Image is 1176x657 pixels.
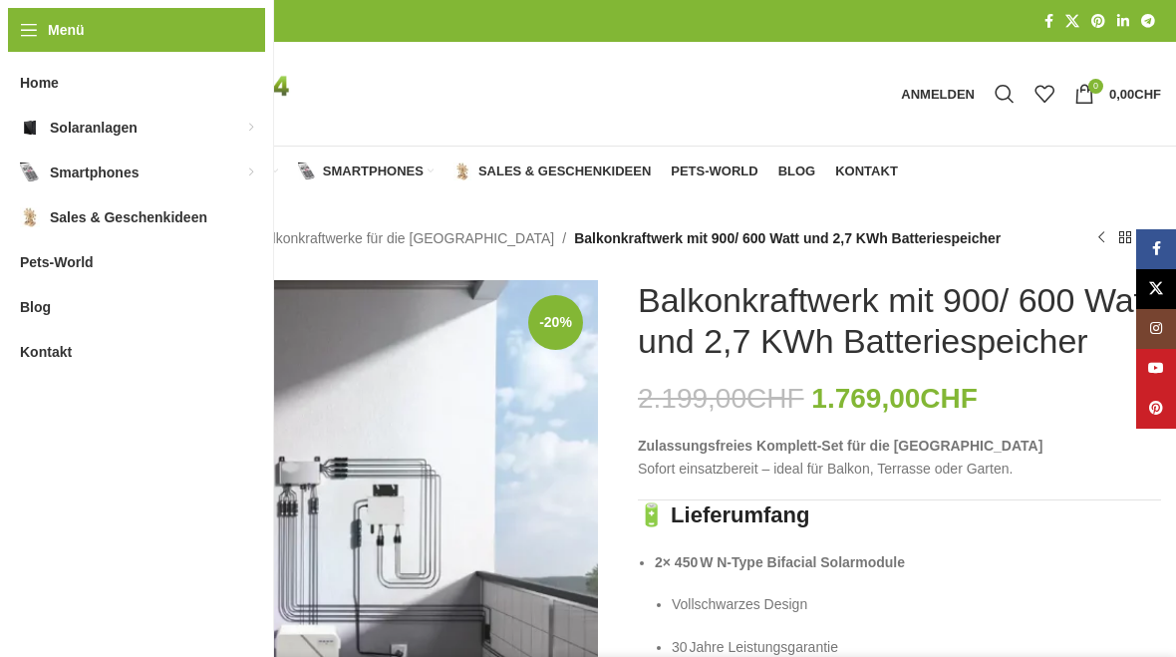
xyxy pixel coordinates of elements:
[638,500,1161,531] h3: 🔋 Lieferumfang
[1059,8,1085,35] a: X Social Link
[671,152,757,191] a: Pets-World
[298,163,316,180] img: Smartphones
[671,164,757,179] span: Pets-World
[75,227,1001,249] nav: Breadcrumb
[1136,349,1176,389] a: YouTube Social Link
[453,152,651,191] a: Sales & Geschenkideen
[638,435,1161,480] p: Sofort einsatzbereit – ideal für Balkon, Terrasse oder Garten.
[478,164,651,179] span: Sales & Geschenkideen
[638,280,1161,362] h1: Balkonkraftwerk mit 900/ 600 Watt und 2,7 KWh Batteriespeicher
[778,152,816,191] a: Blog
[1025,74,1064,114] div: Meine Wunschliste
[638,383,804,414] bdi: 2.199,00
[1085,8,1111,35] a: Pinterest Social Link
[528,295,583,350] span: -20%
[20,118,40,138] img: Solaranlagen
[20,334,72,370] span: Kontakt
[811,383,978,414] bdi: 1.769,00
[20,207,40,227] img: Sales & Geschenkideen
[20,244,94,280] span: Pets-World
[672,593,1161,615] p: Vollschwarzes Design
[453,163,471,180] img: Sales & Geschenkideen
[50,155,139,190] span: Smartphones
[1134,87,1161,102] span: CHF
[48,19,85,41] span: Menü
[20,163,40,182] img: Smartphones
[50,199,207,235] span: Sales & Geschenkideen
[255,227,554,249] a: Balkonkraftwerke für die [GEOGRAPHIC_DATA]
[655,554,905,570] strong: 2× 450 W N‑Type Bifacial Solarmodule
[1136,269,1176,309] a: X Social Link
[1135,8,1161,35] a: Telegram Social Link
[1089,226,1113,250] a: Vorheriges Produkt
[985,74,1025,114] a: Suche
[1088,79,1103,94] span: 0
[20,289,51,325] span: Blog
[20,65,59,101] span: Home
[134,152,278,191] a: Solaranlagen
[746,383,804,414] span: CHF
[1136,309,1176,349] a: Instagram Social Link
[1111,8,1135,35] a: LinkedIn Social Link
[1136,389,1176,429] a: Pinterest Social Link
[778,164,816,179] span: Blog
[835,152,898,191] a: Kontakt
[50,110,138,146] span: Solaranlagen
[1136,229,1176,269] a: Facebook Social Link
[1137,226,1161,250] a: Nächstes Produkt
[638,438,1042,454] strong: Zulassungsfreies Komplett‑Set für die [GEOGRAPHIC_DATA]
[920,383,978,414] span: CHF
[1064,74,1171,114] a: 0 0,00CHF
[298,152,434,191] a: Smartphones
[1109,87,1161,102] bdi: 0,00
[323,164,424,179] span: Smartphones
[574,227,1001,249] span: Balkonkraftwerk mit 900/ 600 Watt und 2,7 KWh Batteriespeicher
[1038,8,1059,35] a: Facebook Social Link
[901,88,975,101] span: Anmelden
[835,164,898,179] span: Kontakt
[891,74,985,114] a: Anmelden
[65,152,908,191] div: Hauptnavigation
